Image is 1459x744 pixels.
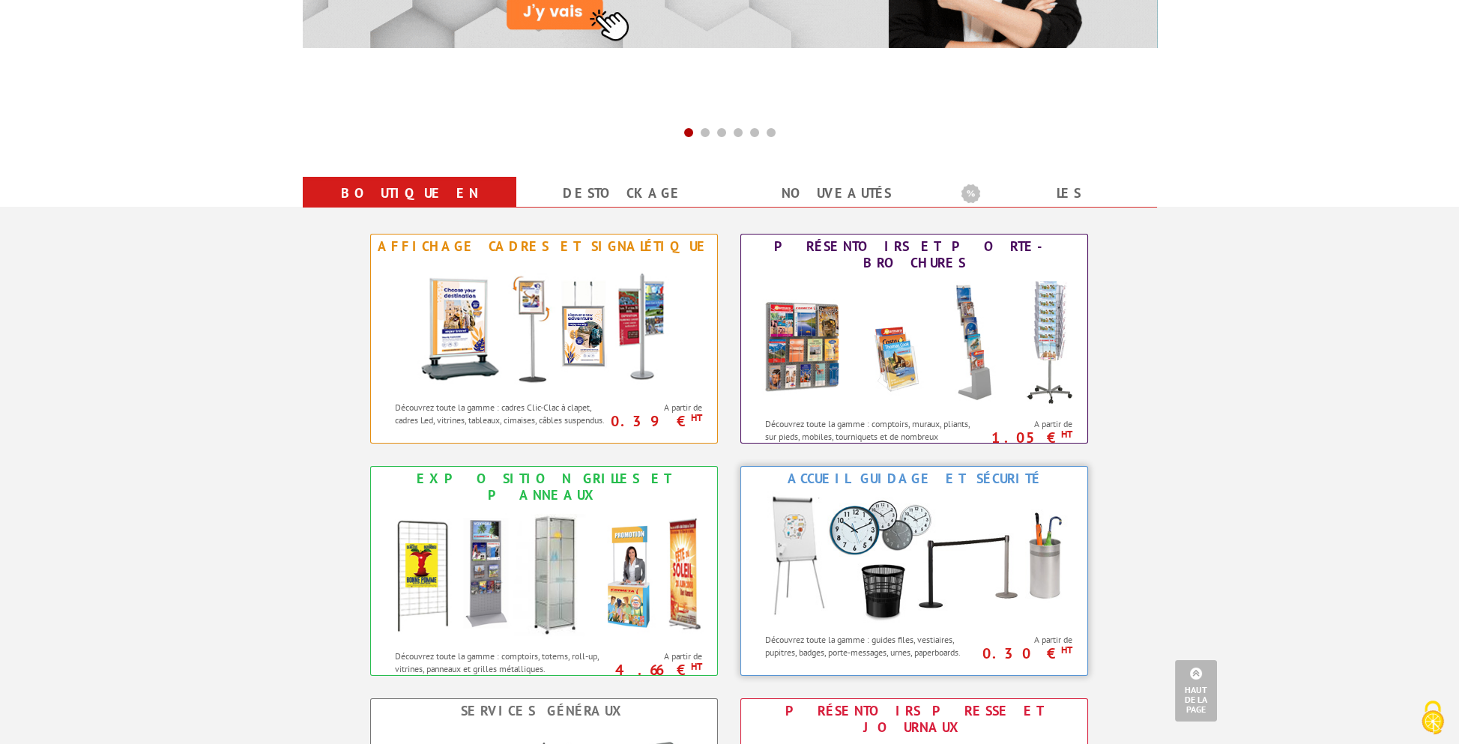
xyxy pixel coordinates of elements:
[690,411,701,424] sup: HT
[740,466,1088,676] a: Accueil Guidage et Sécurité Accueil Guidage et Sécurité Découvrez toute la gamme : guides files, ...
[321,180,498,234] a: Boutique en ligne
[1060,428,1072,441] sup: HT
[613,650,702,662] span: A partir de
[370,234,718,444] a: Affichage Cadres et Signalétique Affichage Cadres et Signalétique Découvrez toute la gamme : cadr...
[765,417,979,456] p: Découvrez toute la gamme : comptoirs, muraux, pliants, sur pieds, mobiles, tourniquets et de nomb...
[375,238,713,255] div: Affichage Cadres et Signalétique
[1060,644,1072,656] sup: HT
[1407,693,1459,744] button: Cookies (fenêtre modale)
[961,180,1149,210] b: Les promotions
[379,507,709,642] img: Exposition Grilles et Panneaux
[395,401,608,426] p: Découvrez toute la gamme : cadres Clic-Clac à clapet, cadres Led, vitrines, tableaux, cimaises, c...
[749,275,1079,410] img: Présentoirs et Porte-brochures
[749,491,1079,626] img: Accueil Guidage et Sécurité
[370,466,718,676] a: Exposition Grilles et Panneaux Exposition Grilles et Panneaux Découvrez toute la gamme : comptoir...
[690,660,701,673] sup: HT
[745,471,1084,487] div: Accueil Guidage et Sécurité
[613,402,702,414] span: A partir de
[745,703,1084,736] div: Présentoirs Presse et Journaux
[405,258,683,393] img: Affichage Cadres et Signalétique
[740,234,1088,444] a: Présentoirs et Porte-brochures Présentoirs et Porte-brochures Découvrez toute la gamme : comptoir...
[395,650,608,675] p: Découvrez toute la gamme : comptoirs, totems, roll-up, vitrines, panneaux et grilles métalliques.
[765,633,979,659] p: Découvrez toute la gamme : guides files, vestiaires, pupitres, badges, porte-messages, urnes, pap...
[983,418,1072,430] span: A partir de
[534,180,712,207] a: Destockage
[961,180,1139,234] a: Les promotions
[748,180,925,207] a: nouveautés
[605,417,702,426] p: 0.39 €
[375,703,713,719] div: Services Généraux
[745,238,1084,271] div: Présentoirs et Porte-brochures
[983,634,1072,646] span: A partir de
[976,433,1072,442] p: 1.05 €
[1414,699,1452,737] img: Cookies (fenêtre modale)
[375,471,713,503] div: Exposition Grilles et Panneaux
[1175,660,1217,722] a: Haut de la page
[976,649,1072,658] p: 0.30 €
[605,665,702,674] p: 4.66 €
